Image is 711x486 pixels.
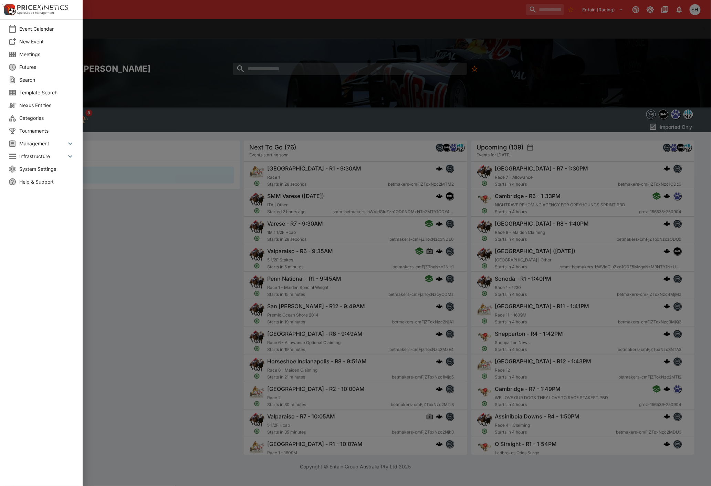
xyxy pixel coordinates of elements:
[19,165,74,173] span: System Settings
[19,63,74,71] span: Futures
[19,127,74,134] span: Tournaments
[19,153,66,160] span: Infrastructure
[19,140,66,147] span: Management
[19,76,74,83] span: Search
[17,11,54,14] img: Sportsbook Management
[19,89,74,96] span: Template Search
[19,114,74,122] span: Categories
[2,3,16,17] img: PriceKinetics Logo
[19,102,74,109] span: Nexus Entities
[19,178,74,185] span: Help & Support
[19,51,74,58] span: Meetings
[17,5,68,10] img: PriceKinetics
[19,38,74,45] span: New Event
[19,25,74,32] span: Event Calendar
